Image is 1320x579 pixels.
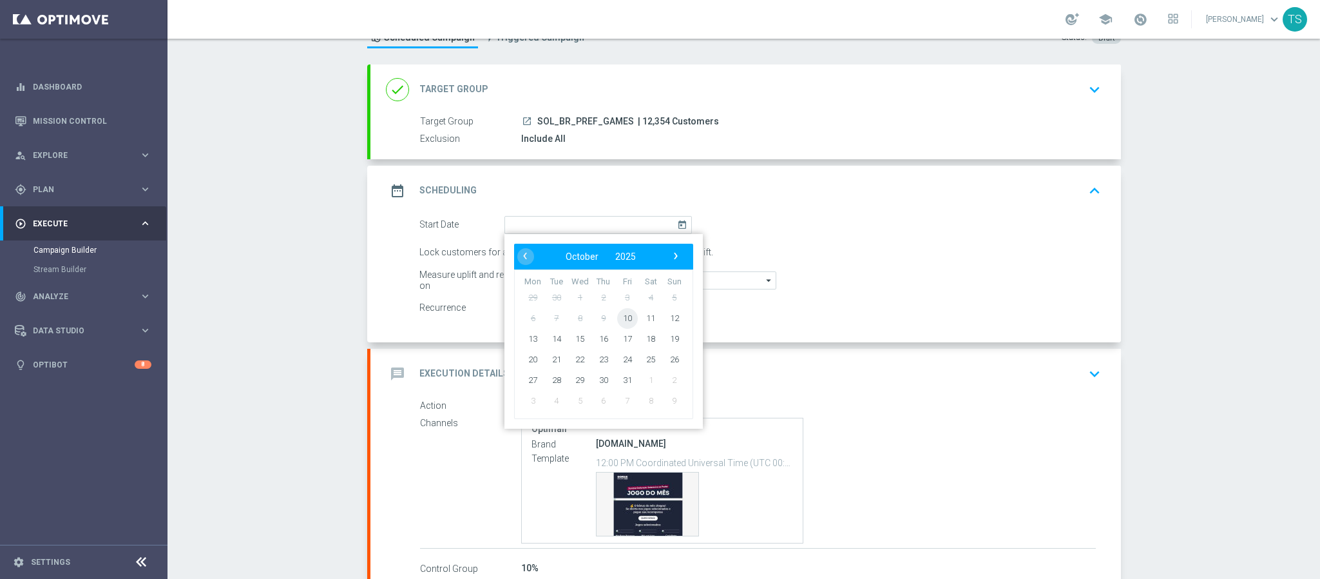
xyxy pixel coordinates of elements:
span: 4 [640,287,661,308]
div: Mission Control [15,104,151,138]
span: 5 [664,287,684,308]
div: Dashboard [15,70,151,104]
i: gps_fixed [15,184,26,195]
span: 6 [593,390,613,411]
button: person_search Explore keyboard_arrow_right [14,150,152,161]
span: 31 [617,369,637,390]
span: 19 [664,328,684,349]
span: 13 [522,328,543,349]
div: Analyze [15,291,139,302]
span: 9 [664,390,684,411]
i: keyboard_arrow_right [139,183,151,195]
div: Campaign Builder [33,240,166,260]
span: 30 [546,287,566,308]
span: keyboard_arrow_down [1267,12,1281,26]
button: play_circle_outline Execute keyboard_arrow_right [14,219,152,229]
a: Settings [31,558,70,566]
div: Data Studio [15,325,139,337]
h2: Target Group [419,83,488,95]
label: Exclusion [420,133,521,145]
span: 2 [664,369,684,390]
i: person_search [15,150,26,161]
button: › [667,248,684,265]
div: Optibot [15,348,151,382]
span: Analyze [33,293,139,300]
span: 24 [617,349,637,369]
span: 8 [569,308,590,328]
th: weekday [568,277,592,288]
div: Lock customers for a duration of [419,244,570,262]
h2: Execution Details [419,368,509,380]
th: weekday [615,277,639,288]
span: 2 [593,287,613,308]
div: 10% [521,562,1096,574]
span: › [667,248,684,264]
span: 6 [522,308,543,328]
a: Mission Control [33,104,151,138]
th: weekday [591,277,615,288]
span: 4 [546,390,566,411]
span: SOL_BR_PREF_GAMES [537,116,634,128]
button: keyboard_arrow_down [1084,362,1105,386]
i: keyboard_arrow_down [1085,80,1104,99]
span: ‹ [517,248,533,264]
label: Target Group [420,116,521,128]
a: Stream Builder [33,264,134,275]
div: Explore [15,150,139,161]
div: Measure uplift and response based on [419,271,570,289]
span: 3 [522,390,543,411]
div: date_range Scheduling keyboard_arrow_up [386,179,1105,203]
i: keyboard_arrow_right [139,290,151,302]
span: | 12,354 Customers [638,116,719,128]
span: 26 [664,349,684,369]
i: keyboard_arrow_up [1085,181,1104,201]
span: 14 [546,328,566,349]
label: Brand [531,438,596,450]
button: keyboard_arrow_down [1084,77,1105,102]
div: gps_fixed Plan keyboard_arrow_right [14,184,152,195]
span: 23 [593,349,613,369]
span: 28 [546,369,566,390]
span: 5 [569,390,590,411]
span: 7 [546,308,566,328]
i: done [386,78,409,101]
span: 27 [522,369,543,390]
div: [DOMAIN_NAME] [596,437,794,450]
button: lightbulb Optibot 8 [14,360,152,370]
span: 1 [569,287,590,308]
i: keyboard_arrow_right [139,324,151,337]
button: ‹ [517,248,534,265]
span: 1 [640,369,661,390]
span: Explore [33,152,139,159]
span: Plan [33,186,139,193]
button: Mission Control [14,116,152,126]
button: equalizer Dashboard [14,82,152,92]
th: weekday [544,277,568,288]
a: Dashboard [33,70,151,104]
button: Data Studio keyboard_arrow_right [14,326,152,336]
button: 2025 [606,248,644,265]
label: Template [531,453,596,464]
i: date_range [386,179,409,202]
span: 20 [522,349,543,369]
label: Channels [420,418,521,429]
span: 15 [569,328,590,349]
button: keyboard_arrow_up [1084,179,1105,203]
i: lightbulb [15,359,26,371]
span: 29 [522,287,543,308]
span: 2025 [615,251,635,262]
div: Stream Builder [33,260,166,279]
span: 30 [593,369,613,390]
i: keyboard_arrow_right [139,217,151,230]
a: [PERSON_NAME]keyboard_arrow_down [1205,10,1283,29]
span: 16 [593,328,613,349]
a: Optibot [33,348,135,382]
span: 9 [593,308,613,328]
button: October [557,248,606,265]
bs-datepicker-navigation-view: ​ ​ ​ [517,248,684,265]
span: 12 [664,308,684,328]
